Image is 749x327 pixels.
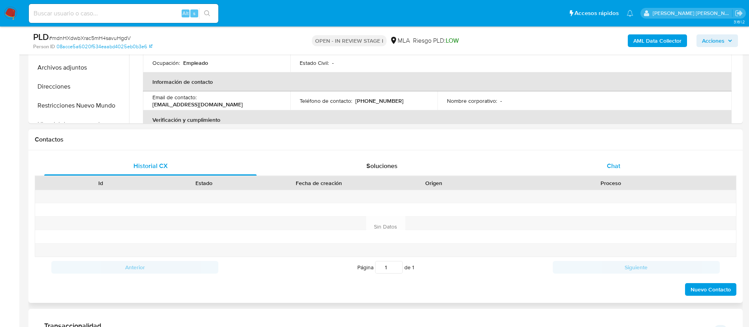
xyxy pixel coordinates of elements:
span: s [193,9,195,17]
button: AML Data Collector [628,34,687,47]
p: Empleado [183,59,208,66]
span: Alt [182,9,189,17]
span: Riesgo PLD: [413,36,459,45]
p: Nombre corporativo : [447,97,497,104]
p: Teléfono de contacto : [300,97,352,104]
a: Notificaciones [627,10,633,17]
button: Acciones [696,34,738,47]
button: Anterior [51,261,218,274]
b: AML Data Collector [633,34,681,47]
span: Chat [607,161,620,170]
p: OPEN - IN REVIEW STAGE I [312,35,387,46]
p: Estado Civil : [300,59,329,66]
th: Información de contacto [143,72,732,91]
button: Restricciones Nuevo Mundo [30,96,129,115]
span: # mdnHXdwbXrac5mH4savuHgdV [49,34,131,42]
div: MLA [390,36,410,45]
button: search-icon [199,8,215,19]
p: Email de contacto : [152,94,197,101]
span: 1 [412,263,414,271]
p: Ocupación : [152,59,180,66]
button: Siguiente [553,261,720,274]
button: Historial de conversaciones [30,115,129,134]
b: Person ID [33,43,55,50]
th: Verificación y cumplimiento [143,110,732,129]
button: Nuevo Contacto [685,283,736,296]
p: - [500,97,502,104]
a: 08acce5a6020f534eaabd4025eb0b3e6 [56,43,152,50]
p: [PHONE_NUMBER] [355,97,404,104]
span: Página de [357,261,414,274]
button: Archivos adjuntos [30,58,129,77]
b: PLD [33,30,49,43]
span: 3.161.2 [734,19,745,25]
p: maria.acosta@mercadolibre.com [653,9,732,17]
p: - [332,59,334,66]
div: Origen [388,179,480,187]
span: Acciones [702,34,725,47]
div: Fecha de creación [261,179,377,187]
p: [EMAIL_ADDRESS][DOMAIN_NAME] [152,101,243,108]
div: Estado [158,179,250,187]
span: Accesos rápidos [574,9,619,17]
span: LOW [446,36,459,45]
button: Direcciones [30,77,129,96]
span: Historial CX [133,161,168,170]
div: Proceso [491,179,730,187]
span: Nuevo Contacto [691,284,731,295]
h1: Contactos [35,136,736,144]
div: Id [54,179,147,187]
a: Salir [735,9,743,17]
span: Soluciones [366,161,398,170]
input: Buscar usuario o caso... [29,8,218,19]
